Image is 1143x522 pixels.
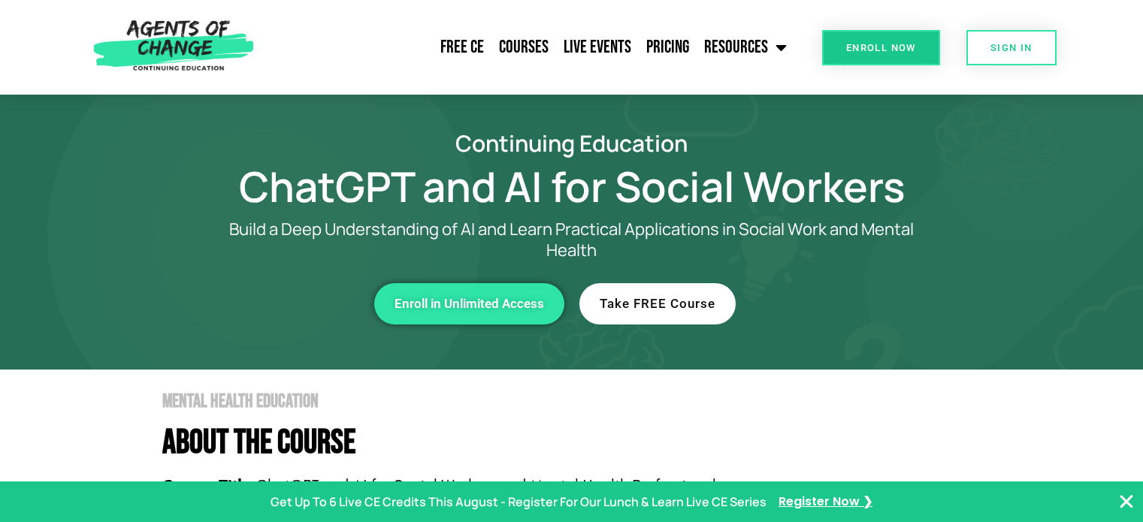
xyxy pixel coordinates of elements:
p: ChatGPT and AI for Social Workers and Mental Health Professionals [162,475,1000,498]
h2: Mental Health Education [162,392,1000,411]
h1: ChatGPT and AI for Social Workers [144,169,1000,204]
h4: About The Course [162,426,1000,460]
span: Enroll in Unlimited Access [395,297,544,310]
p: Build a Deep Understanding of AI and Learn Practical Applications in Social Work and Mental Health [204,219,940,261]
a: Resources [697,29,794,66]
span: SIGN IN [990,43,1033,53]
a: Free CE [433,29,491,66]
a: Enroll in Unlimited Access [374,283,564,324]
button: Close Banner [1117,493,1135,511]
h2: Continuing Education [144,132,1000,154]
a: Live Events [556,29,639,66]
a: SIGN IN [966,30,1057,65]
p: Get Up To 6 Live CE Credits This August - Register For Our Lunch & Learn Live CE Series [271,491,767,513]
nav: Menu [261,29,794,66]
span: Enroll Now [846,43,916,53]
span: Take FREE Course [600,297,715,310]
a: Take FREE Course [579,283,736,324]
a: Register Now ❯ [779,491,872,513]
a: Pricing [639,29,697,66]
a: Enroll Now [822,30,940,65]
b: Course Title: [162,476,256,496]
a: Courses [491,29,556,66]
